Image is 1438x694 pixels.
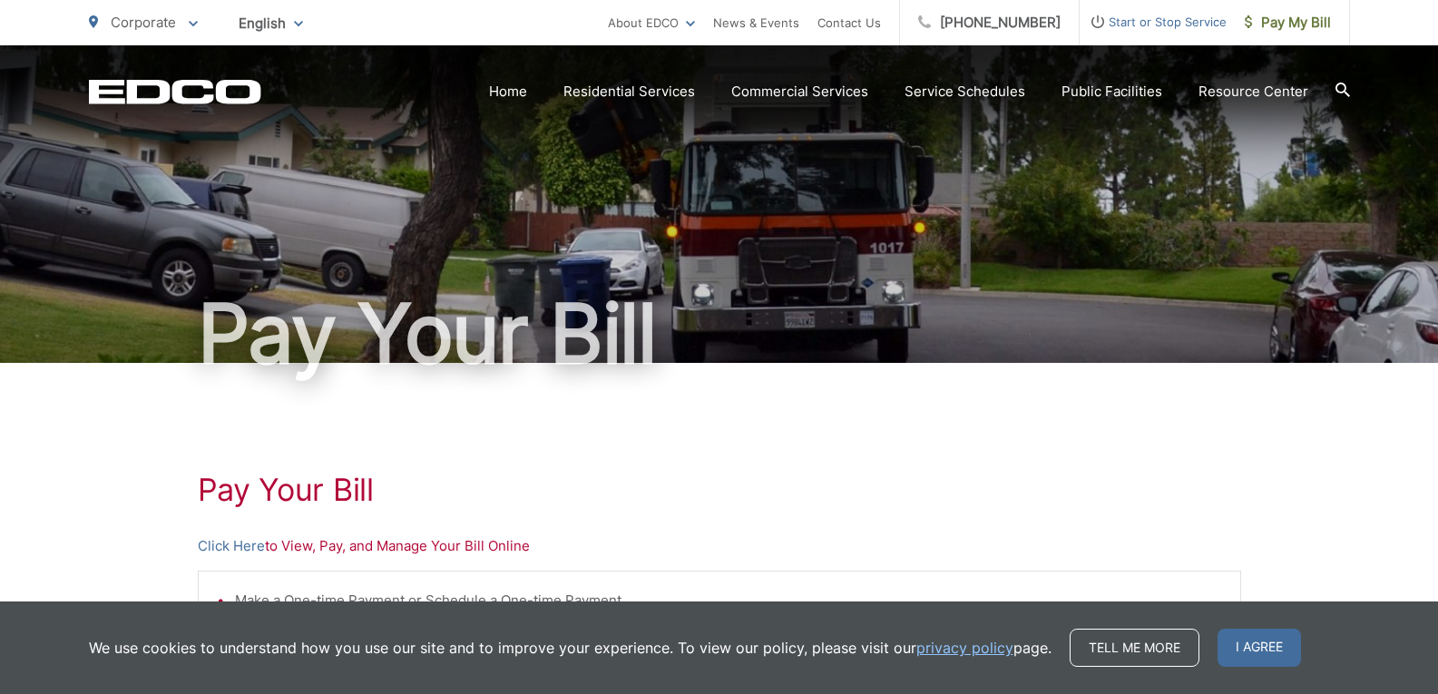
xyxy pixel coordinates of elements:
a: Public Facilities [1061,81,1162,103]
p: to View, Pay, and Manage Your Bill Online [198,535,1241,557]
h1: Pay Your Bill [89,288,1350,379]
a: Contact Us [817,12,881,34]
span: I agree [1218,629,1301,667]
span: English [225,7,317,39]
a: News & Events [713,12,799,34]
a: Service Schedules [905,81,1025,103]
a: Click Here [198,535,265,557]
a: Tell me more [1070,629,1199,667]
span: Pay My Bill [1245,12,1331,34]
a: privacy policy [916,637,1013,659]
a: About EDCO [608,12,695,34]
a: EDCD logo. Return to the homepage. [89,79,261,104]
a: Home [489,81,527,103]
a: Residential Services [563,81,695,103]
h1: Pay Your Bill [198,472,1241,508]
li: Make a One-time Payment or Schedule a One-time Payment [235,590,1222,611]
span: Corporate [111,14,176,31]
p: We use cookies to understand how you use our site and to improve your experience. To view our pol... [89,637,1052,659]
a: Commercial Services [731,81,868,103]
a: Resource Center [1198,81,1308,103]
